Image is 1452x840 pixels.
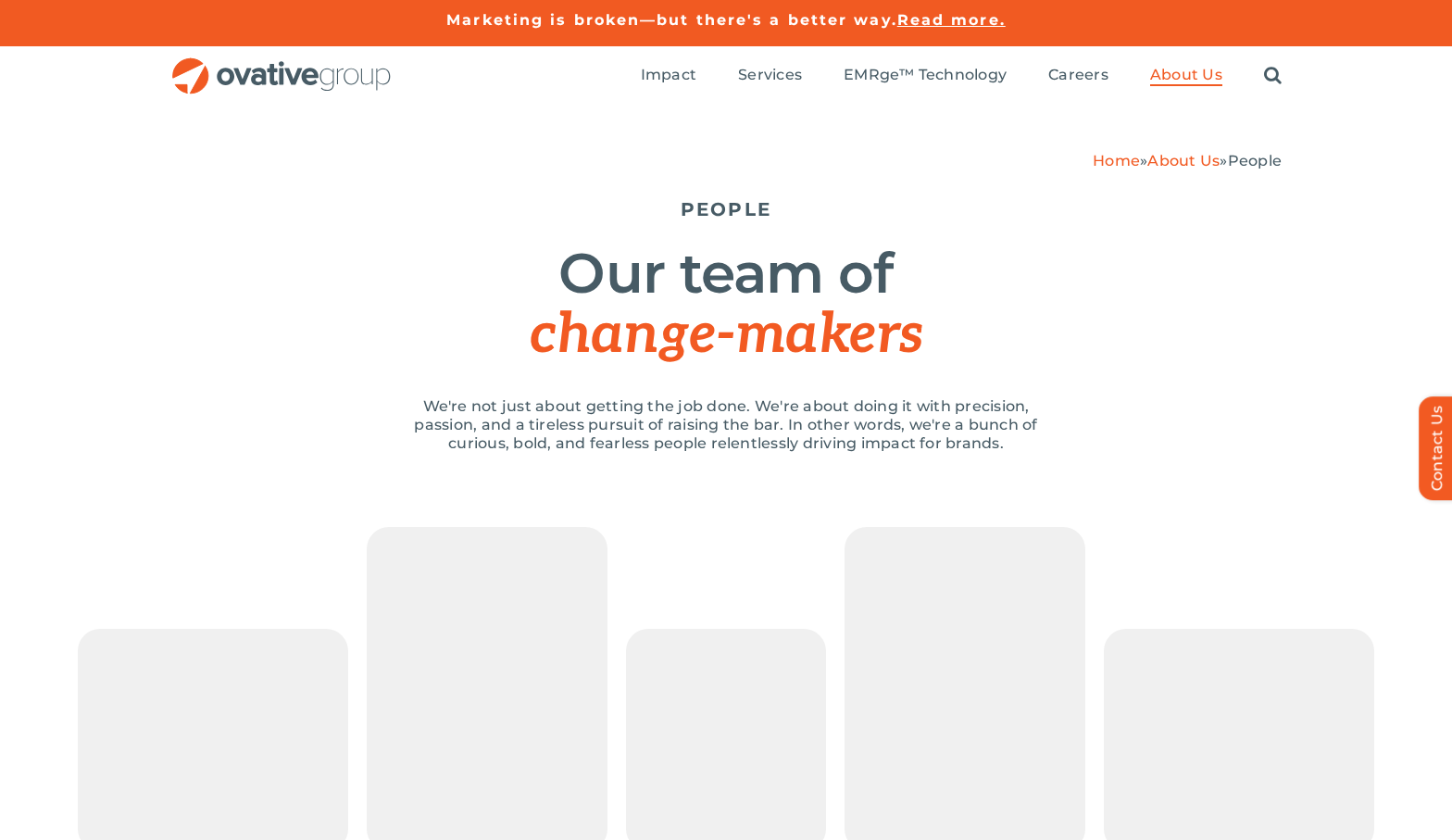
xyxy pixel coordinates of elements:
[1228,152,1282,169] span: People
[738,66,802,84] span: Services
[1093,152,1282,169] span: » »
[446,11,897,29] a: Marketing is broken—but there's a better way.
[1150,66,1222,84] span: About Us
[1147,152,1220,169] a: About Us
[1048,66,1108,84] span: Careers
[170,56,393,73] a: OG_Full_horizontal_RGB
[1048,66,1108,86] a: Careers
[1093,152,1140,169] a: Home
[641,66,696,84] span: Impact
[897,11,1006,29] a: Read more.
[844,66,1007,86] a: EMRge™ Technology
[1264,66,1282,86] a: Search
[170,198,1282,220] h5: PEOPLE
[393,397,1059,453] p: We're not just about getting the job done. We're about doing it with precision, passion, and a ti...
[641,46,1282,106] nav: Menu
[530,302,922,369] span: change-makers
[844,66,1007,84] span: EMRge™ Technology
[738,66,802,86] a: Services
[1150,66,1222,86] a: About Us
[641,66,696,86] a: Impact
[170,244,1282,365] h1: Our team of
